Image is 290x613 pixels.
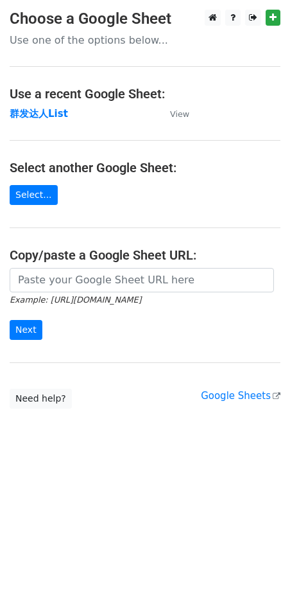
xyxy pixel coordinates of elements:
a: Select... [10,185,58,205]
a: Need help? [10,389,72,409]
input: Paste your Google Sheet URL here [10,268,274,292]
a: 群发达人List [10,108,68,120]
a: Google Sheets [201,390,280,402]
h4: Copy/paste a Google Sheet URL: [10,247,280,263]
h4: Select another Google Sheet: [10,160,280,175]
small: Example: [URL][DOMAIN_NAME] [10,295,141,305]
h3: Choose a Google Sheet [10,10,280,28]
small: View [170,109,189,119]
h4: Use a recent Google Sheet: [10,86,280,102]
p: Use one of the options below... [10,33,280,47]
a: View [157,108,189,120]
input: Next [10,320,42,340]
